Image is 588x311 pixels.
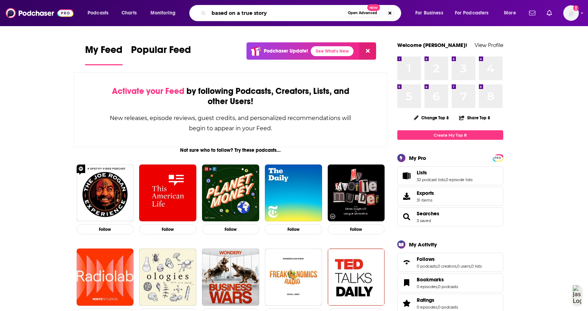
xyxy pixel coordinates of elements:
[139,249,196,306] img: Ologies with Alie Ward
[446,177,473,182] a: 0 episode lists
[209,7,345,19] input: Search podcasts, credits, & more...
[77,165,134,222] img: The Joe Rogan Experience
[417,190,434,196] span: Exports
[417,297,434,303] span: Ratings
[397,187,503,206] a: Exports
[145,7,185,19] button: open menu
[85,44,123,65] a: My Feed
[450,7,499,19] button: open menu
[455,8,489,18] span: For Podcasters
[85,44,123,60] span: My Feed
[417,169,427,176] span: Lists
[109,113,352,133] div: New releases, episode reviews, guest credits, and personalized recommendations will begin to appe...
[563,5,579,21] button: Show profile menu
[445,177,446,182] span: ,
[397,130,503,140] a: Create My Top 8
[417,264,437,269] a: 0 podcasts
[77,249,134,306] img: Radiolab
[400,191,414,201] span: Exports
[139,165,196,222] img: This American Life
[438,305,458,310] a: 0 podcasts
[139,224,196,234] button: Follow
[397,207,503,226] span: Searches
[438,264,456,269] a: 0 creators
[328,165,385,222] img: My Favorite Murder with Karen Kilgariff and Georgia Hardstark
[417,284,437,289] a: 0 episodes
[202,224,259,234] button: Follow
[121,8,137,18] span: Charts
[265,165,322,222] img: The Daily
[417,218,431,223] a: 3 saved
[526,7,538,19] a: Show notifications dropdown
[400,278,414,288] a: Bookmarks
[77,224,134,234] button: Follow
[417,256,435,262] span: Follows
[417,177,445,182] a: 32 podcast lists
[88,8,108,18] span: Podcasts
[471,264,482,269] a: 0 lists
[417,169,473,176] a: Lists
[438,284,458,289] a: 0 podcasts
[417,198,434,203] span: 31 items
[112,86,184,96] span: Activate your Feed
[311,46,354,56] a: See What's New
[459,111,491,125] button: Share Top 8
[417,210,439,217] a: Searches
[470,264,471,269] span: ,
[415,8,443,18] span: For Business
[265,249,322,306] img: Freakonomics Radio
[202,249,259,306] img: Business Wars
[573,5,579,11] svg: Add a profile image
[348,11,377,15] span: Open Advanced
[196,5,408,21] div: Search podcasts, credits, & more...
[397,253,503,272] span: Follows
[417,276,444,283] span: Bookmarks
[400,257,414,267] a: Follows
[367,4,380,11] span: New
[409,241,437,248] div: My Activity
[410,113,453,122] button: Change Top 8
[328,249,385,306] img: TED Talks Daily
[202,165,259,222] img: Planet Money
[544,7,555,19] a: Show notifications dropdown
[410,7,452,19] button: open menu
[563,5,579,21] span: Logged in as RebRoz5
[417,297,458,303] a: Ratings
[457,264,470,269] a: 0 users
[417,305,437,310] a: 0 episodes
[400,171,414,181] a: Lists
[456,264,457,269] span: ,
[397,166,503,185] span: Lists
[150,8,176,18] span: Monitoring
[131,44,191,65] a: Popular Feed
[328,224,385,234] button: Follow
[397,273,503,292] span: Bookmarks
[494,155,502,161] span: PRO
[117,7,141,19] a: Charts
[6,6,73,20] img: Podchaser - Follow, Share and Rate Podcasts
[409,155,426,161] div: My Pro
[74,147,388,153] div: Not sure who to follow? Try these podcasts...
[83,7,118,19] button: open menu
[417,256,482,262] a: Follows
[475,42,503,48] a: View Profile
[437,305,438,310] span: ,
[397,42,467,48] a: Welcome [PERSON_NAME]!
[109,86,352,107] div: by following Podcasts, Creators, Lists, and other Users!
[400,298,414,308] a: Ratings
[437,264,438,269] span: ,
[131,44,191,60] span: Popular Feed
[504,8,516,18] span: More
